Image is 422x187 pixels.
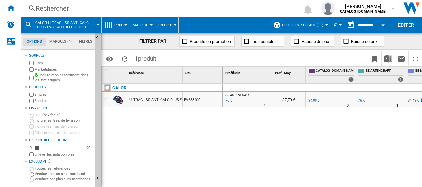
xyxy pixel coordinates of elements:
[393,19,419,31] button: Editer
[30,167,34,171] input: Toutes les références
[29,106,92,111] div: Livraison
[158,23,172,27] span: En Prix
[118,51,131,66] button: Recharger
[272,92,305,107] div: 87,70 €
[35,130,92,135] label: Afficher les frais de livraison
[114,17,126,33] button: Prix
[35,171,92,176] label: Vendues par un seul marchand
[35,166,92,171] label: Toutes les références
[224,67,272,77] div: Sort None
[35,21,89,29] span: CALOR ULTRAGLISS ANTI CALC PLUS FV6834C0 BLEU VIOLET
[129,71,144,75] span: Référence
[184,67,222,77] div: Sort None
[35,61,92,66] label: Sites
[28,145,33,150] div: 0
[348,77,354,82] div: 1 offers sold by CATALOG SEB.BE
[225,71,240,75] span: Profil Min
[398,77,403,82] div: 1 offers sold by BE ARTENCRAFT
[128,67,182,77] div: Référence Sort None
[158,17,175,33] button: En Prix
[282,17,327,33] button: Profil par défaut (11)
[307,67,355,83] div: CATALOG [DOMAIN_NAME] 1 offers sold by CATALOG SEB.BE
[35,177,92,182] label: Vendues par plusieurs marchands
[274,67,305,77] div: Profil Moy Sort None
[129,93,219,108] div: ULTRAGLISS ANTI CALC PLUS FV6834C0 BLEU VIOLET
[133,17,151,33] button: Matrice
[35,124,92,129] label: Inclure les frais de livraison
[273,17,327,33] div: Profil par défaut (11)
[377,18,389,30] button: Open calendar
[29,131,34,135] input: Afficher les frais de livraison
[35,98,92,103] label: Bundles
[29,74,34,82] input: Inclure mon assortiment dans les statistiques
[334,22,337,29] span: €
[128,67,182,77] div: Sort None
[29,61,34,65] input: Sites
[190,39,231,44] span: Produits en promotion
[30,119,34,123] input: Inclure les frais de livraison
[35,92,92,97] label: Singles
[366,68,403,74] span: BE ARTENCRAFT
[35,73,92,83] label: Inclure mon assortiment dans les statistiques
[395,51,408,66] button: Envoyer ce rapport par email
[138,55,156,62] span: produit
[357,97,365,104] div: 76 €
[264,102,266,109] div: Délai de livraison : 1 jour
[95,33,103,45] button: Masquer
[29,93,34,97] input: Singles
[307,97,319,104] div: 94,99 €
[308,98,319,103] div: 94,99 €
[184,67,222,77] div: SKU Sort None
[29,99,34,103] input: Bundles
[35,113,92,118] label: OFF (prix facial)
[344,18,357,31] button: md-calendar
[25,17,98,33] div: CALOR ULTRAGLISS ANTI CALC PLUS FV6834C0 BLEU VIOLET
[139,38,173,45] div: FILTRER PAR
[321,2,335,15] img: profile.jpg
[35,73,38,77] img: mysite-bg-18x18.png
[341,36,384,47] button: Baisse de prix
[251,39,274,44] span: Indisponible
[408,98,419,103] div: 81,49 €
[30,178,34,182] input: Vendues par plusieurs marchands
[23,38,46,46] md-tab-item: Options
[35,118,92,123] label: Inclure les frais de livraison
[30,172,34,177] input: Vendues par un seul marchand
[301,39,329,44] span: Hausse de prix
[368,51,381,66] button: Créer un favoris
[46,38,75,46] md-tab-item: Marques (*)
[35,17,95,33] button: CALOR ULTRAGLISS ANTI CALC PLUS FV6834C0 BLEU VIOLET
[29,85,92,90] div: Produits
[7,21,15,29] img: alerts-logo.svg
[282,23,323,27] span: Profil par défaut (11)
[291,36,334,47] button: Hausse de prix
[183,92,222,107] div: FV6834C0
[29,67,34,72] input: Marketplaces
[113,67,126,77] div: Sort None
[347,102,349,109] div: Délai de livraison : 0 jour
[358,98,365,103] div: 76 €
[384,55,392,63] img: excel-24x24.png
[224,67,272,77] div: Profil Min Sort None
[114,23,122,27] span: Prix
[274,67,305,77] div: Sort None
[340,3,386,10] span: [PERSON_NAME]
[334,17,340,33] div: €
[330,17,344,33] md-menu: Currency
[36,4,279,13] div: Rechercher
[224,97,232,104] div: Mise à jour : lundi 1 septembre 2025 08:40
[340,9,386,14] b: CATALOG [DOMAIN_NAME]
[133,23,148,27] span: Matrice
[35,152,92,157] label: Enlever les indisponibles
[131,51,160,65] span: 1
[316,68,354,74] span: CATALOG [DOMAIN_NAME]
[382,51,395,66] button: Télécharger au format Excel
[35,67,92,72] label: Marketplaces
[396,102,398,109] div: Délai de livraison : 1 jour
[351,39,377,44] span: Baisse de prix
[185,71,192,75] span: SKU
[241,36,284,47] button: Indisponible
[30,114,34,118] input: OFF (prix facial)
